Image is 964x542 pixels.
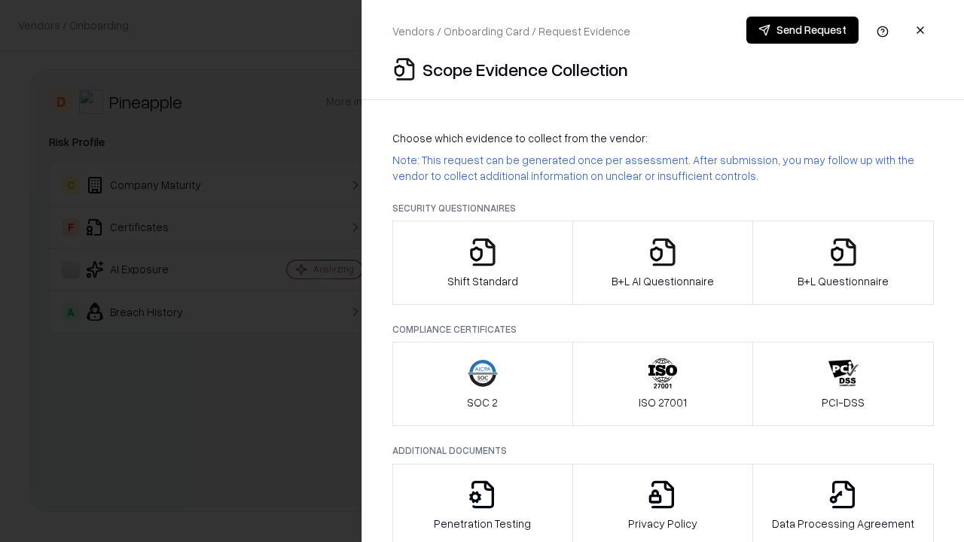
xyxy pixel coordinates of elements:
p: Penetration Testing [434,516,531,531]
p: Compliance Certificates [392,323,934,336]
button: B+L Questionnaire [752,221,934,305]
button: SOC 2 [392,342,573,426]
p: Privacy Policy [628,516,697,531]
p: Vendors / Onboarding Card / Request Evidence [392,23,630,39]
p: Additional Documents [392,444,934,457]
p: Scope Evidence Collection [423,57,628,81]
p: Shift Standard [447,273,518,289]
button: ISO 27001 [572,342,754,426]
p: PCI-DSS [822,394,865,410]
p: SOC 2 [467,394,498,410]
p: Security Questionnaires [392,202,934,215]
p: B+L AI Questionnaire [612,273,714,289]
p: Note: This request can be generated once per assessment. After submission, you may follow up with... [392,152,934,184]
p: ISO 27001 [639,394,687,410]
p: Data Processing Agreement [772,516,914,531]
p: Choose which evidence to collect from the vendor: [392,130,934,146]
button: B+L AI Questionnaire [572,221,754,305]
button: Shift Standard [392,221,573,305]
button: PCI-DSS [752,342,934,426]
button: Send Request [746,17,859,44]
p: B+L Questionnaire [798,273,889,289]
